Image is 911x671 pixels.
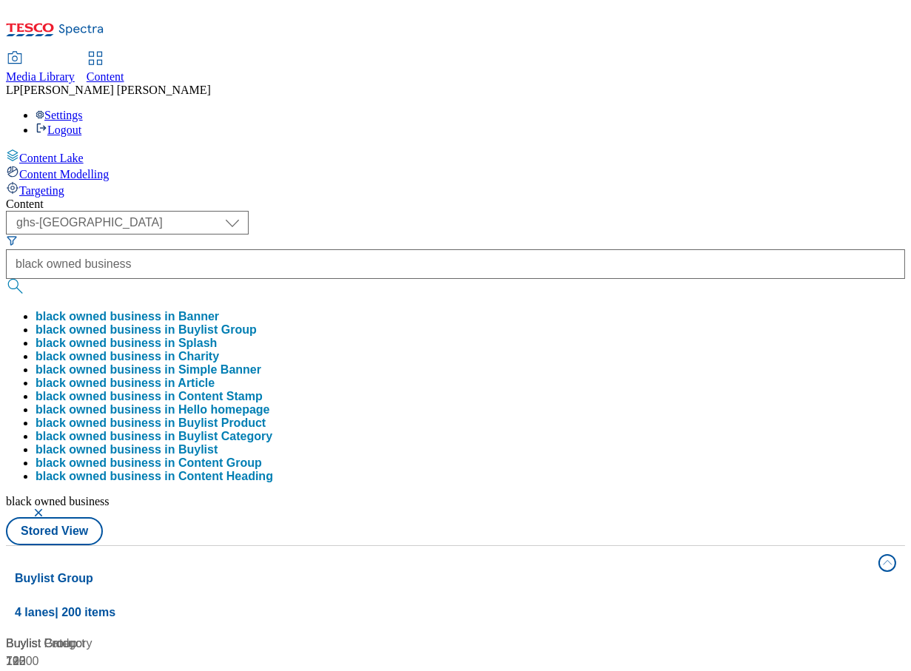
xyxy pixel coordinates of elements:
[178,323,257,336] span: Buylist Group
[36,403,270,417] div: black owned business in
[36,443,218,456] button: black owned business in Buylist
[87,70,124,83] span: Content
[178,456,262,469] span: Content Group
[178,403,270,416] span: Hello homepage
[36,310,219,323] button: black owned business in Banner
[178,390,263,402] span: Content Stamp
[36,470,273,483] button: black owned business in Content Heading
[6,635,191,653] div: Buylist Category
[36,430,272,443] button: black owned business in Buylist Category
[36,323,257,337] div: black owned business in
[6,517,103,545] button: Stored View
[36,337,217,350] button: black owned business in Splash
[19,184,64,197] span: Targeting
[6,249,905,279] input: Search
[20,84,211,96] span: [PERSON_NAME] [PERSON_NAME]
[36,417,266,430] button: black owned business in Buylist Product
[36,390,263,403] div: black owned business in
[19,168,109,181] span: Content Modelling
[6,198,905,211] div: Content
[6,165,905,181] a: Content Modelling
[6,181,905,198] a: Targeting
[36,323,257,337] button: black owned business in Buylist Group
[6,635,497,653] div: Buylist Product
[36,377,215,390] button: black owned business in Article
[36,390,263,403] button: black owned business in Content Stamp
[6,653,191,670] div: 125
[6,149,905,165] a: Content Lake
[36,363,261,377] button: black owned business in Simple Banner
[36,350,219,363] button: black owned business in Charity
[15,606,115,618] span: 4 lanes | 200 items
[36,124,81,136] a: Logout
[6,495,110,508] span: black owned business
[19,152,84,164] span: Content Lake
[36,456,262,470] button: black owned business in Content Group
[36,109,83,121] a: Settings
[6,84,20,96] span: LP
[6,53,75,84] a: Media Library
[6,235,18,246] svg: Search Filters
[87,53,124,84] a: Content
[15,570,870,587] h4: Buylist Group
[6,653,497,670] div: 10000
[36,456,262,470] div: black owned business in
[6,70,75,83] span: Media Library
[6,546,905,629] button: Buylist Group4 lanes| 200 items
[36,403,270,417] button: black owned business in Hello homepage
